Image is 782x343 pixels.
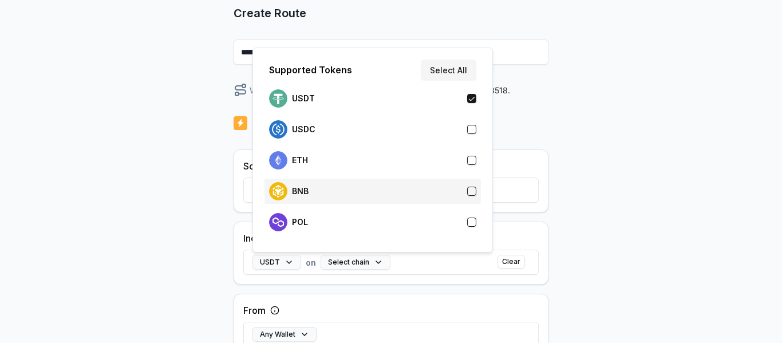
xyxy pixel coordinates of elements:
[269,63,352,77] p: Supported Tokens
[252,327,317,342] button: Any Wallet
[234,115,247,131] img: logo
[321,255,390,270] button: Select chain
[306,257,316,269] span: on
[292,218,308,227] p: POL
[497,255,525,269] button: Clear
[292,94,315,103] p: USDT
[269,182,287,200] img: logo
[269,89,287,108] img: logo
[269,213,287,231] img: logo
[269,151,287,169] img: logo
[243,231,310,245] label: Incoming Funds
[252,115,287,131] p: Trigger
[243,159,274,173] label: Source
[292,156,308,165] p: ETH
[243,303,266,317] label: From
[292,187,309,196] p: BNB
[234,5,548,21] p: Create Route
[252,48,493,253] div: USDT
[292,125,315,134] p: USDC
[234,83,548,97] div: When my receives on send it to
[252,255,301,270] button: USDT
[421,60,476,80] button: Select All
[269,120,287,139] img: logo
